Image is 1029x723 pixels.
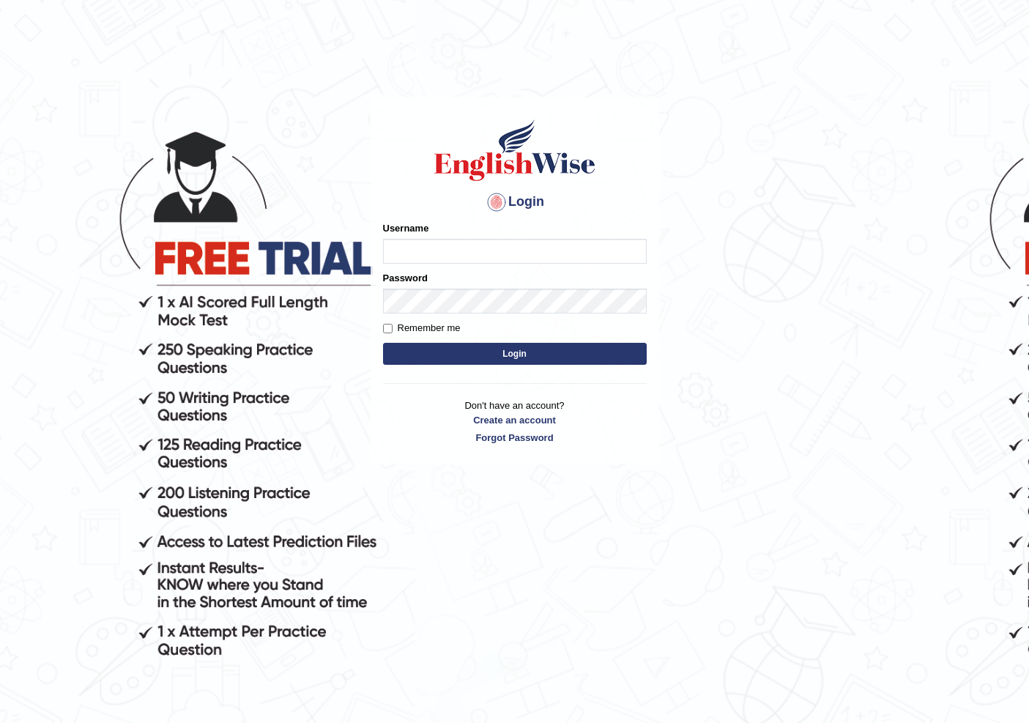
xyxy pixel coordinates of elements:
[431,117,598,183] img: Logo of English Wise sign in for intelligent practice with AI
[383,343,647,365] button: Login
[383,324,393,333] input: Remember me
[383,431,647,445] a: Forgot Password
[383,221,429,235] label: Username
[383,190,647,214] h4: Login
[383,413,647,427] a: Create an account
[383,321,461,335] label: Remember me
[383,271,428,285] label: Password
[383,398,647,444] p: Don't have an account?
